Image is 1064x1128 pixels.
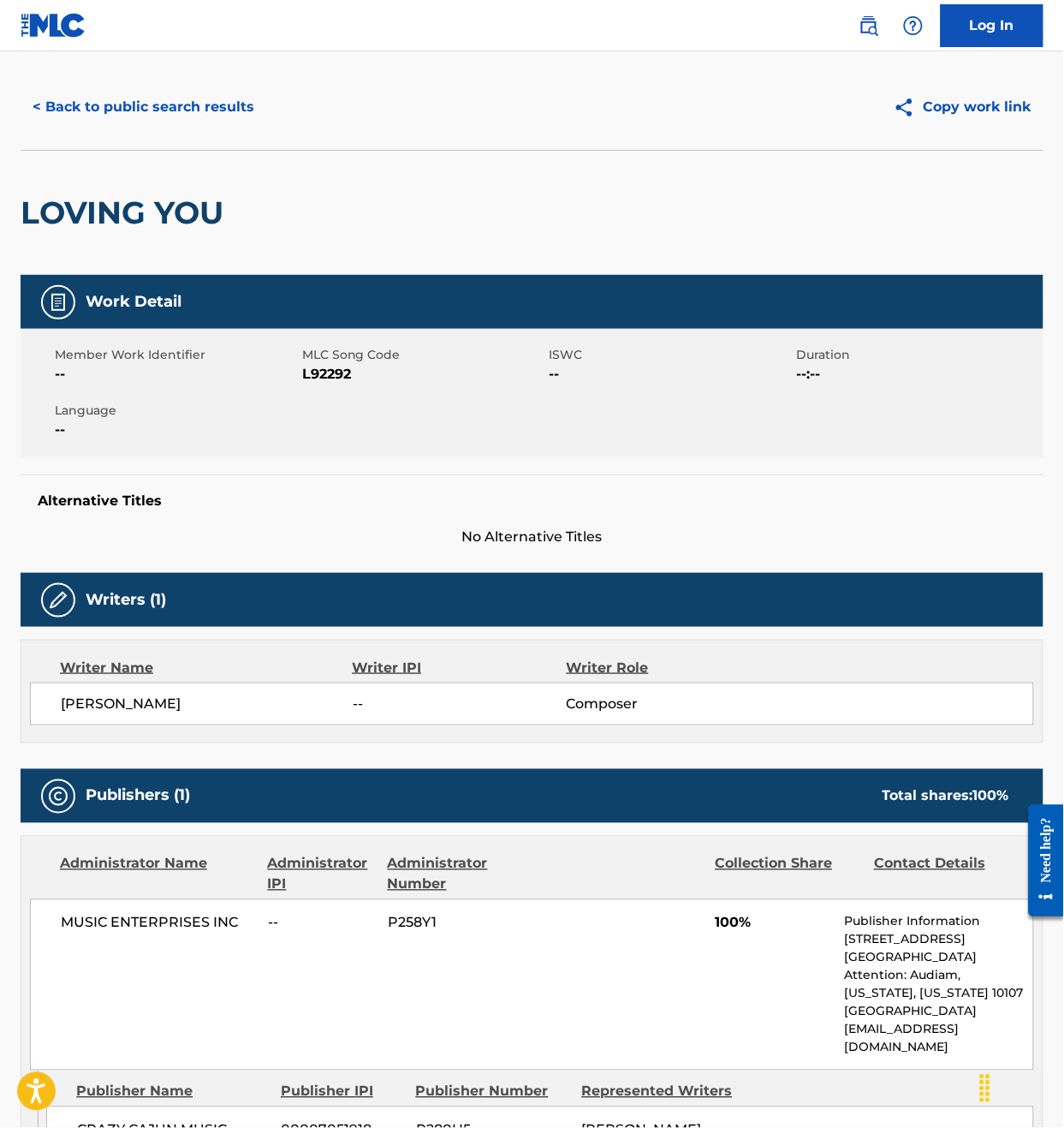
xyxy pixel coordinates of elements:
[416,1082,569,1102] div: Publisher Number
[268,913,375,934] span: --
[796,346,1039,364] span: Duration
[55,402,298,420] span: Language
[796,364,1039,385] span: --:--
[894,97,924,118] img: Copy work link
[882,86,1043,128] button: Copy work link
[48,292,68,313] img: Work Detail
[86,590,166,610] h5: Writers (1)
[302,346,545,364] span: MLC Song Code
[60,658,352,678] div: Writer Name
[48,786,68,807] img: Publishers
[60,854,255,895] div: Administrator Name
[896,9,930,43] div: Help
[86,292,181,312] h5: Work Detail
[582,1082,735,1102] div: Represented Writers
[352,658,566,678] div: Writer IPI
[972,1063,999,1114] div: Drag
[388,913,533,934] span: P258Y1
[55,346,298,364] span: Member Work Identifier
[978,1046,1064,1128] iframe: Chat Widget
[21,13,86,38] img: MLC Logo
[874,854,1020,895] div: Contact Details
[61,694,353,714] span: [PERSON_NAME]
[281,1082,403,1102] div: Publisher IPI
[845,913,1033,931] p: Publisher Information
[388,854,534,895] div: Administrator Number
[550,364,793,385] span: --
[268,854,375,895] div: Administrator IPI
[48,590,68,611] img: Writers
[61,913,255,934] span: MUSIC ENTERPRISES INC
[1016,791,1064,929] iframe: Resource Center
[76,1082,268,1102] div: Publisher Name
[859,15,879,36] img: search
[21,527,1043,547] span: No Alternative Titles
[21,194,232,232] h2: LOVING YOU
[716,854,862,895] div: Collection Share
[941,4,1043,47] a: Log In
[973,788,1009,804] span: 100 %
[86,786,190,806] h5: Publishers (1)
[715,913,831,934] span: 100%
[353,694,567,714] span: --
[845,1021,1033,1057] p: [EMAIL_ADDRESS][DOMAIN_NAME]
[21,86,266,128] button: < Back to public search results
[845,985,1033,1003] p: [US_STATE], [US_STATE] 10107
[845,931,1033,985] p: [STREET_ADDRESS][GEOGRAPHIC_DATA] Attention: Audiam,
[302,364,545,385] span: L92292
[567,694,761,714] span: Composer
[845,1003,1033,1021] p: [GEOGRAPHIC_DATA]
[55,364,298,385] span: --
[852,9,886,43] a: Public Search
[903,15,924,36] img: help
[38,492,1026,510] h5: Alternative Titles
[55,420,298,440] span: --
[883,786,1009,807] div: Total shares:
[550,346,793,364] span: ISWC
[567,658,762,678] div: Writer Role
